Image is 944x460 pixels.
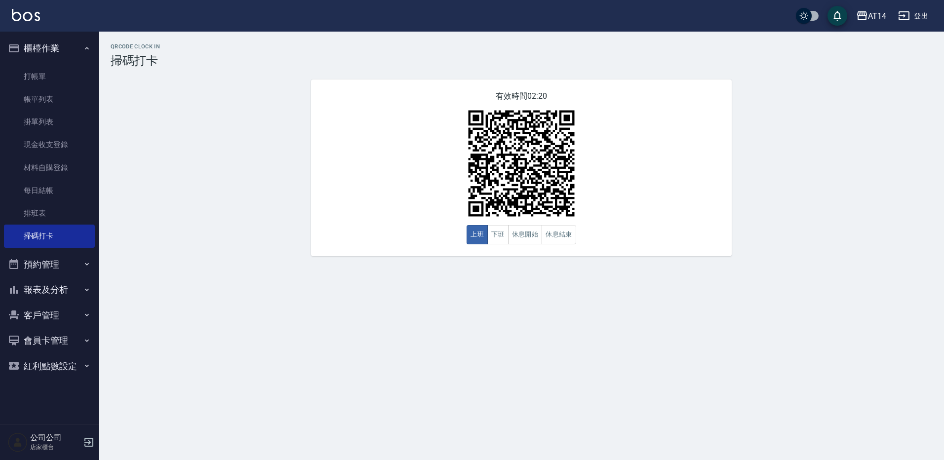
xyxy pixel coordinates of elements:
[12,9,40,21] img: Logo
[487,225,509,244] button: 下班
[4,353,95,379] button: 紅利點數設定
[467,225,488,244] button: 上班
[4,179,95,202] a: 每日結帳
[508,225,543,244] button: 休息開始
[4,303,95,328] button: 客戶管理
[894,7,932,25] button: 登出
[4,328,95,353] button: 會員卡管理
[827,6,847,26] button: save
[4,225,95,247] a: 掃碼打卡
[111,54,932,68] h3: 掃碼打卡
[4,111,95,133] a: 掛單列表
[311,79,732,256] div: 有效時間 02:20
[4,133,95,156] a: 現金收支登錄
[4,252,95,277] button: 預約管理
[852,6,890,26] button: AT14
[8,432,28,452] img: Person
[111,43,932,50] h2: QRcode Clock In
[30,433,80,443] h5: 公司公司
[30,443,80,452] p: 店家櫃台
[4,202,95,225] a: 排班表
[4,36,95,61] button: 櫃檯作業
[4,88,95,111] a: 帳單列表
[4,277,95,303] button: 報表及分析
[4,156,95,179] a: 材料自購登錄
[868,10,886,22] div: AT14
[542,225,576,244] button: 休息結束
[4,65,95,88] a: 打帳單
